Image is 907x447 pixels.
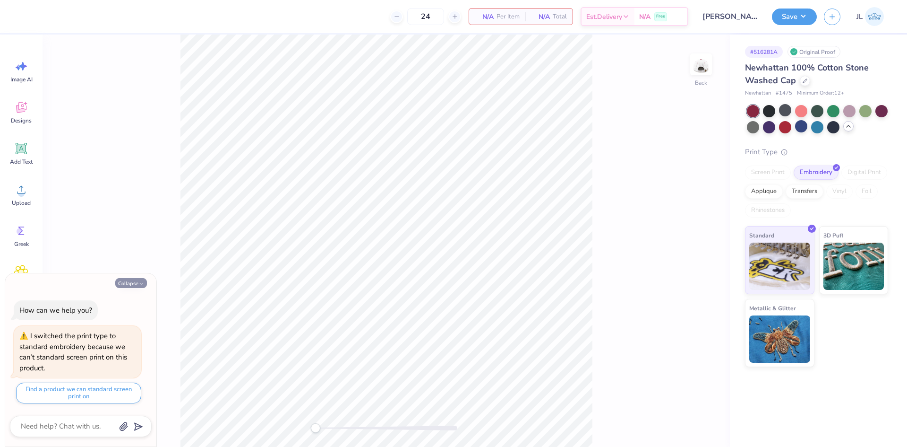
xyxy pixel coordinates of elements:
[10,76,33,83] span: Image AI
[852,7,888,26] a: JL
[695,79,707,87] div: Back
[745,166,791,180] div: Screen Print
[656,13,665,20] span: Free
[786,184,823,199] div: Transfers
[496,12,520,22] span: Per Item
[772,9,817,25] button: Save
[749,316,810,363] img: Metallic & Glitter
[749,230,774,240] span: Standard
[10,158,33,166] span: Add Text
[745,89,771,97] span: Newhattan
[115,278,147,288] button: Collapse
[776,89,792,97] span: # 1475
[695,7,765,26] input: Untitled Design
[856,184,878,199] div: Foil
[745,147,888,158] div: Print Type
[823,230,843,240] span: 3D Puff
[787,46,840,58] div: Original Proof
[12,199,31,207] span: Upload
[856,11,863,22] span: JL
[749,243,810,290] img: Standard
[586,12,622,22] span: Est. Delivery
[745,62,869,86] span: Newhattan 100% Cotton Stone Washed Cap
[865,7,884,26] img: Jairo Laqui
[553,12,567,22] span: Total
[19,331,127,373] div: I switched the print type to standard embroidery because we can’t standard screen print on this p...
[475,12,494,22] span: N/A
[797,89,844,97] span: Minimum Order: 12 +
[639,12,650,22] span: N/A
[826,184,853,199] div: Vinyl
[794,166,839,180] div: Embroidery
[531,12,550,22] span: N/A
[19,306,92,315] div: How can we help you?
[745,46,783,58] div: # 516281A
[841,166,887,180] div: Digital Print
[311,423,320,433] div: Accessibility label
[745,184,783,199] div: Applique
[692,55,710,74] img: Back
[16,383,141,403] button: Find a product we can standard screen print on
[14,240,29,248] span: Greek
[11,117,32,124] span: Designs
[749,303,796,313] span: Metallic & Glitter
[745,203,791,218] div: Rhinestones
[823,243,884,290] img: 3D Puff
[407,8,444,25] input: – –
